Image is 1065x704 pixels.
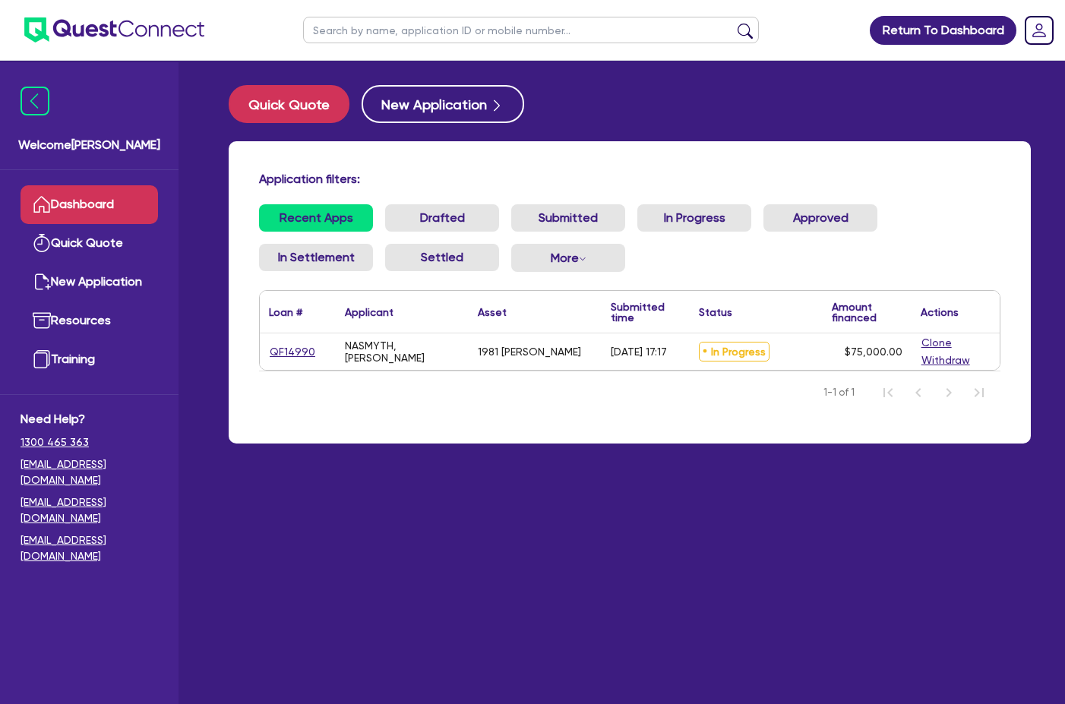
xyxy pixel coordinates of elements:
[345,339,460,364] div: NASMYTH, [PERSON_NAME]
[385,244,499,271] a: Settled
[229,85,362,123] a: Quick Quote
[478,307,507,317] div: Asset
[259,244,373,271] a: In Settlement
[921,307,959,317] div: Actions
[903,377,934,408] button: Previous Page
[229,85,349,123] button: Quick Quote
[921,334,953,352] button: Clone
[611,346,667,358] div: [DATE] 17:17
[21,456,158,488] a: [EMAIL_ADDRESS][DOMAIN_NAME]
[699,342,770,361] span: In Progress
[763,204,877,232] a: Approved
[511,204,625,232] a: Submitted
[921,352,971,369] button: Withdraw
[934,377,964,408] button: Next Page
[21,494,158,526] a: [EMAIL_ADDRESS][DOMAIN_NAME]
[21,185,158,224] a: Dashboard
[345,307,393,317] div: Applicant
[870,16,1016,45] a: Return To Dashboard
[385,204,499,232] a: Drafted
[21,87,49,115] img: icon-menu-close
[511,244,625,272] button: Dropdown toggle
[24,17,204,43] img: quest-connect-logo-blue
[303,17,759,43] input: Search by name, application ID or mobile number...
[478,346,581,358] div: 1981 [PERSON_NAME]
[21,436,89,448] tcxspan: Call 1300 465 363 via 3CX
[33,311,51,330] img: resources
[873,377,903,408] button: First Page
[33,273,51,291] img: new-application
[1019,11,1059,50] a: Dropdown toggle
[699,307,732,317] div: Status
[259,204,373,232] a: Recent Apps
[33,350,51,368] img: training
[21,340,158,379] a: Training
[611,301,667,323] div: Submitted time
[21,410,158,428] span: Need Help?
[21,263,158,301] a: New Application
[637,204,751,232] a: In Progress
[18,136,160,154] span: Welcome [PERSON_NAME]
[832,301,902,323] div: Amount financed
[964,377,994,408] button: Last Page
[33,234,51,252] img: quick-quote
[269,343,316,361] a: QF14990
[362,85,524,123] button: New Application
[259,172,1000,186] h4: Application filters:
[21,301,158,340] a: Resources
[823,385,855,400] span: 1-1 of 1
[845,346,902,358] span: $75,000.00
[269,307,302,317] div: Loan #
[21,532,158,564] a: [EMAIL_ADDRESS][DOMAIN_NAME]
[21,224,158,263] a: Quick Quote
